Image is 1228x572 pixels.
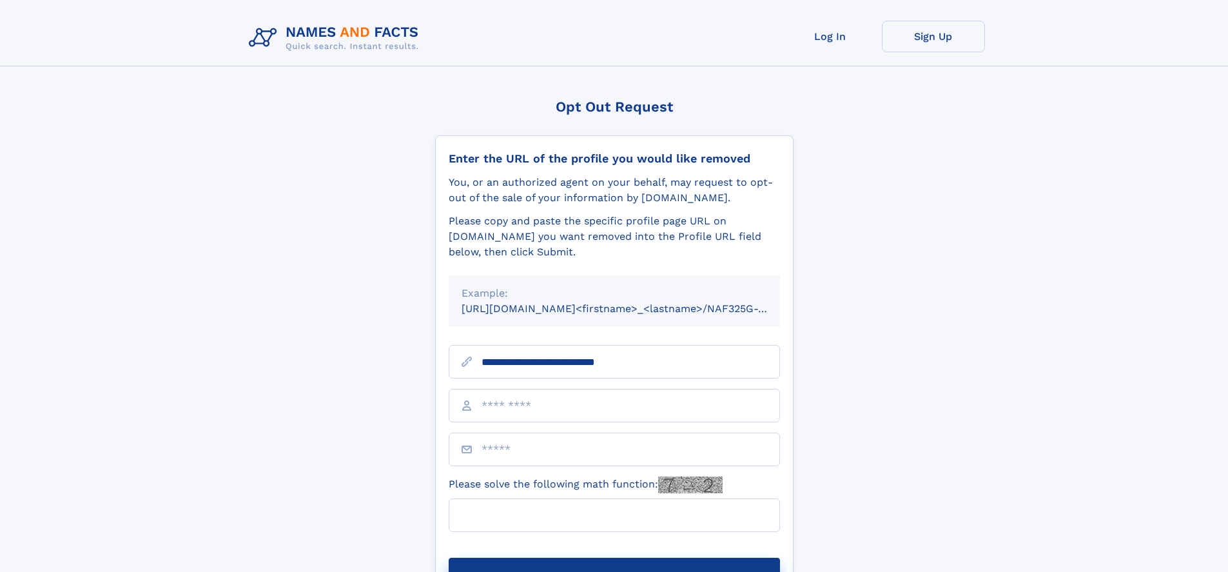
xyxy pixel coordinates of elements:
label: Please solve the following math function: [449,477,723,493]
img: Logo Names and Facts [244,21,429,55]
div: Please copy and paste the specific profile page URL on [DOMAIN_NAME] you want removed into the Pr... [449,213,780,260]
div: You, or an authorized agent on your behalf, may request to opt-out of the sale of your informatio... [449,175,780,206]
div: Enter the URL of the profile you would like removed [449,152,780,166]
small: [URL][DOMAIN_NAME]<firstname>_<lastname>/NAF325G-xxxxxxxx [462,302,804,315]
a: Sign Up [882,21,985,52]
div: Opt Out Request [435,99,794,115]
a: Log In [779,21,882,52]
div: Example: [462,286,767,301]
